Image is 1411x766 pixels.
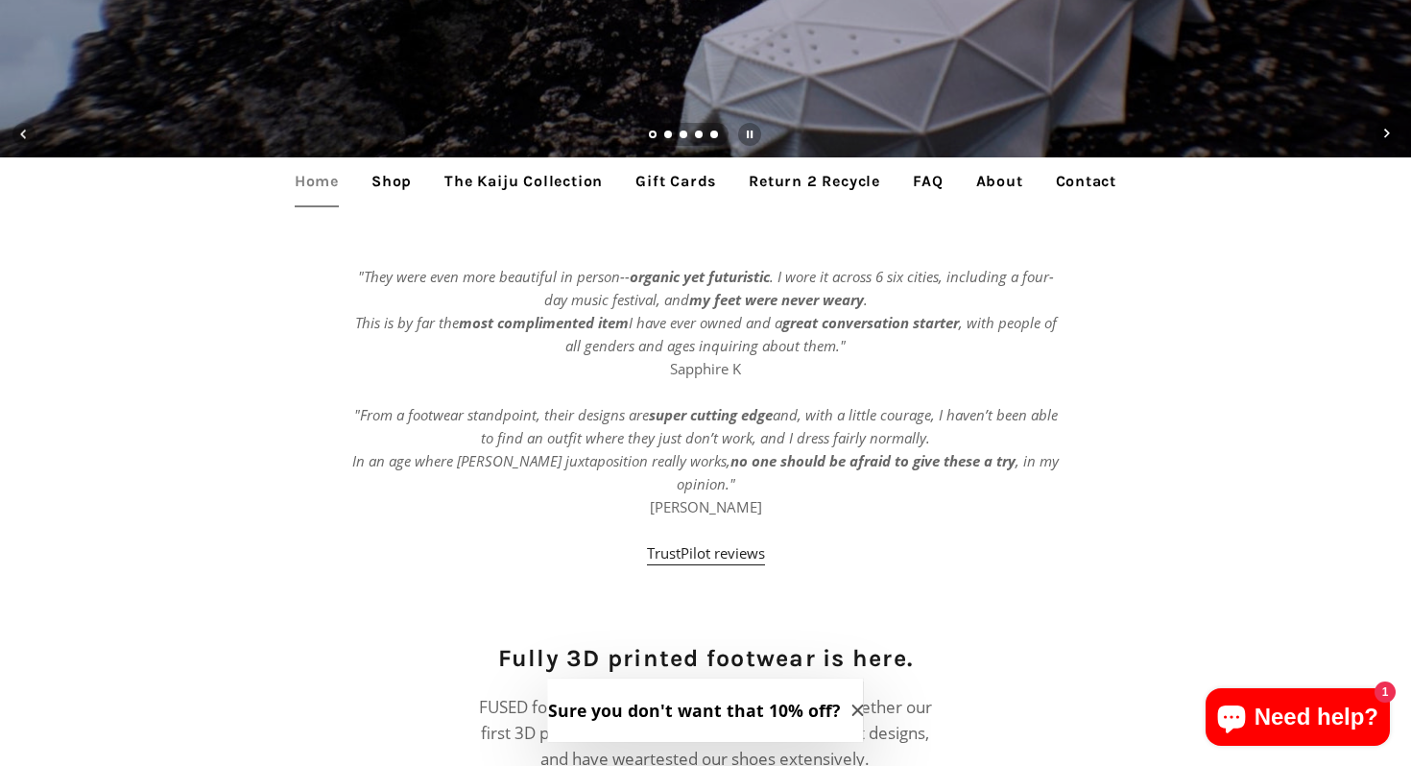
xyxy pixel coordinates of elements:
a: Load slide 3 [680,132,689,141]
em: . I wore it across 6 six cities, including a four-day music festival, and [544,267,1054,309]
button: Next slide [1366,113,1408,156]
a: FAQ [898,157,957,205]
p: Sapphire K [PERSON_NAME] [350,265,1061,564]
em: I have ever owned and a [629,313,782,332]
inbox-online-store-chat: Shopify online store chat [1200,688,1396,751]
em: "They were even more beautiful in person-- [358,267,630,286]
em: , with people of all genders and ages inquiring about them." [565,313,1057,355]
a: Shop [357,157,426,205]
a: Gift Cards [621,157,730,205]
a: Load slide 5 [710,132,720,141]
strong: no one should be afraid to give these a try [730,451,1016,470]
a: Home [280,157,353,205]
a: Contact [1041,157,1132,205]
a: Load slide 2 [664,132,674,141]
strong: great conversation starter [782,313,959,332]
strong: my feet were never weary [689,290,864,309]
a: Slide 1, current [649,132,658,141]
a: Load slide 4 [695,132,705,141]
a: The Kaiju Collection [430,157,617,205]
em: and, with a little courage, I haven’t been able to find an outfit where they just don’t work, and... [352,405,1058,470]
strong: most complimented item [459,313,629,332]
h2: Fully 3D printed footwear is here. [473,641,937,675]
strong: super cutting edge [649,405,773,424]
a: Return 2 Recycle [734,157,895,205]
a: TrustPilot reviews [647,543,765,565]
em: "From a footwear standpoint, their designs are [354,405,649,424]
button: Previous slide [3,113,45,156]
a: About [962,157,1038,205]
strong: organic yet futuristic [630,267,770,286]
button: Pause slideshow [729,113,771,156]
